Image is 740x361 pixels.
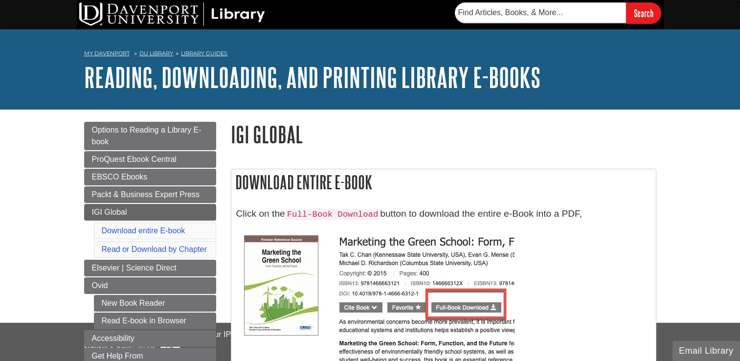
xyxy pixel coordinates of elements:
[139,50,173,57] a: DU Library
[92,155,177,163] span: ProQuest Ebook Central
[102,226,185,235] a: Download entire E-book
[92,173,148,181] span: EBSCO Ebooks
[92,334,135,342] span: Accessibility
[455,2,626,23] input: Find Articles, Books, & More...
[84,330,216,347] a: Accessibility
[92,126,202,146] span: Options to Reading a Library E-book
[92,264,177,272] span: Elsevier | Science Direct
[84,49,130,58] a: My Davenport
[455,2,661,23] form: Searches DU Library's articles, books, and more
[236,207,651,221] p: Click on the button to download the entire e-Book into a PDF,
[102,245,207,253] a: Read or Download by Chapter
[84,151,216,168] a: ProQuest Ebook Central
[94,295,216,312] a: New Book Reader
[84,47,656,63] nav: breadcrumb
[92,190,200,199] span: Packt & Business Expert Press
[84,186,216,203] a: Packt & Business Expert Press
[84,277,216,294] a: Ovid
[94,313,216,329] a: Read E-book in Browser
[626,2,661,23] input: Search
[84,204,216,221] a: IGI Global
[285,209,381,220] code: Full-Book Download
[673,341,740,361] button: Email Library
[92,208,127,216] span: IGI Global
[181,50,227,57] a: Library Guides
[84,260,216,276] a: Elsevier | Science Direct
[231,169,656,195] h2: Download entire E-book
[92,281,108,290] span: Ovid
[84,122,216,150] a: Options to Reading a Library E-book
[84,169,216,185] a: EBSCO Ebooks
[84,62,540,92] a: Reading, Downloading, and Printing Library E-books
[79,2,265,26] img: DU Library
[231,122,656,147] h1: IGI Global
